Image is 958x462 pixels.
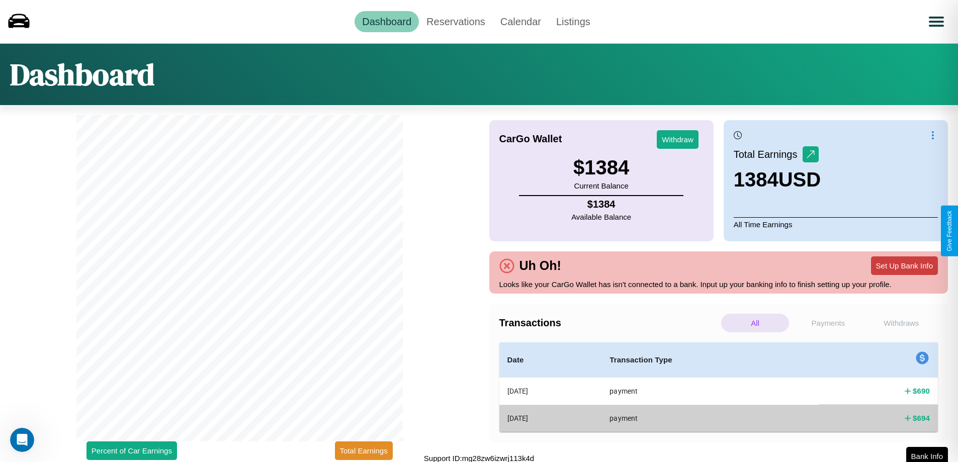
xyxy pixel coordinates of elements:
[514,258,566,273] h4: Uh Oh!
[571,210,631,224] p: Available Balance
[601,378,819,405] th: payment
[794,314,862,332] p: Payments
[499,378,602,405] th: [DATE]
[493,11,549,32] a: Calendar
[499,342,938,432] table: simple table
[734,217,938,231] p: All Time Earnings
[86,441,177,460] button: Percent of Car Earnings
[871,256,938,275] button: Set Up Bank Info
[499,405,602,431] th: [DATE]
[734,168,821,191] h3: 1384 USD
[721,314,789,332] p: All
[507,354,594,366] h4: Date
[609,354,811,366] h4: Transaction Type
[922,8,950,36] button: Open menu
[10,54,154,95] h1: Dashboard
[913,386,930,396] h4: $ 690
[573,179,629,193] p: Current Balance
[355,11,419,32] a: Dashboard
[571,199,631,210] h4: $ 1384
[499,317,719,329] h4: Transactions
[867,314,935,332] p: Withdraws
[335,441,393,460] button: Total Earnings
[419,11,493,32] a: Reservations
[734,145,803,163] p: Total Earnings
[946,211,953,251] div: Give Feedback
[657,130,699,149] button: Withdraw
[573,156,629,179] h3: $ 1384
[601,405,819,431] th: payment
[913,413,930,423] h4: $ 694
[499,133,562,145] h4: CarGo Wallet
[499,278,938,291] p: Looks like your CarGo Wallet has isn't connected to a bank. Input up your banking info to finish ...
[10,428,34,452] iframe: Intercom live chat
[549,11,598,32] a: Listings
